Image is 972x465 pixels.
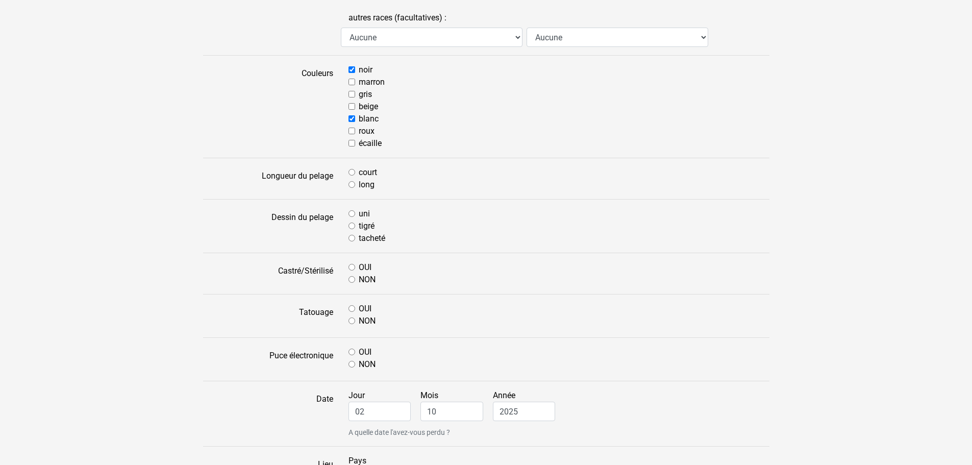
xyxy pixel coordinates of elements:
label: OUI [359,346,371,358]
label: tigré [359,220,375,232]
label: Année [493,389,563,421]
label: roux [359,125,375,137]
label: écaille [359,137,382,150]
label: autres races (facultatives) : [348,8,446,28]
label: NON [359,315,376,327]
label: uni [359,208,370,220]
label: Dessin du pelage [195,208,341,244]
input: NON [348,276,355,283]
input: long [348,181,355,188]
input: court [348,169,355,176]
label: Puce électronique [195,346,341,373]
input: OUI [348,264,355,271]
input: NON [348,361,355,368]
label: long [359,179,375,191]
input: Jour [348,402,411,421]
label: tacheté [359,232,385,244]
input: uni [348,210,355,217]
label: Longueur du pelage [195,166,341,191]
label: gris [359,88,372,101]
label: beige [359,101,378,113]
label: Couleurs [195,64,341,150]
label: Tatouage [195,303,341,329]
label: blanc [359,113,379,125]
label: marron [359,76,385,88]
label: court [359,166,377,179]
label: NON [359,274,376,286]
label: Castré/Stérilisé [195,261,341,286]
label: OUI [359,303,371,315]
label: OUI [359,261,371,274]
label: NON [359,358,376,371]
input: Mois [420,402,483,421]
label: Mois [420,389,491,421]
small: A quelle date l'avez-vous perdu ? [348,427,769,438]
label: Date [195,389,341,438]
label: Jour [348,389,419,421]
input: Année [493,402,556,421]
input: OUI [348,305,355,312]
input: tacheté [348,235,355,241]
label: noir [359,64,372,76]
input: tigré [348,223,355,229]
input: NON [348,317,355,324]
input: OUI [348,349,355,355]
